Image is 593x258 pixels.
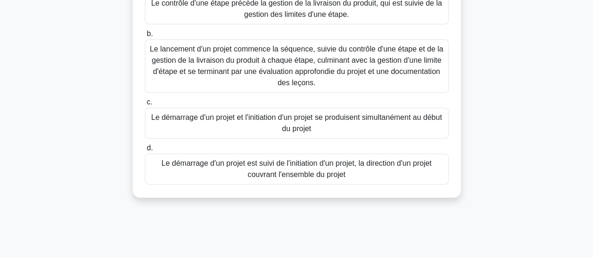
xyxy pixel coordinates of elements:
font: Le lancement d'un projet commence la séquence, suivie du contrôle d'une étape et de la gestion de... [150,45,443,87]
font: b. [147,29,153,37]
font: c. [147,98,152,106]
font: d. [147,144,153,152]
font: Le démarrage d'un projet est suivi de l'initiation d'un projet, la direction d'un projet couvrant... [161,159,431,178]
font: Le démarrage d'un projet et l'initiation d'un projet se produisent simultanément au début du projet [151,113,442,133]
